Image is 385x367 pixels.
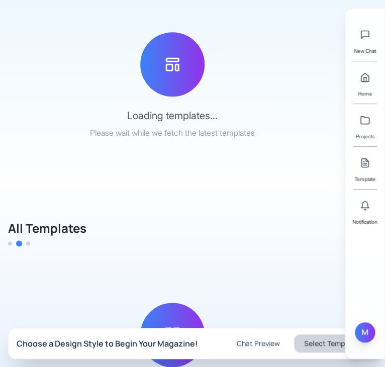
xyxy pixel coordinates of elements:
[294,334,368,352] button: Select Template
[356,132,374,140] span: Projects
[358,89,372,98] span: Home
[354,47,376,55] span: New Chat
[8,109,337,123] p: Loading templates...
[17,337,223,349] h3: Choose a Design Style to Begin Your Magazine!
[354,175,375,183] span: Template
[229,334,288,352] button: Chat Preview
[8,220,86,236] h2: All Templates
[355,322,375,342] button: M
[8,127,337,140] p: Please wait while we fetch the latest templates
[352,218,377,226] span: Notification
